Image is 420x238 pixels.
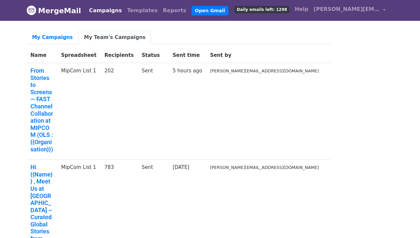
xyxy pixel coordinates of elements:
[30,67,53,153] a: From Stories to Screens — FAST Channel Collaboration at MIPCOM (OLS : {{Organisation}})
[314,5,380,13] span: [PERSON_NAME][EMAIL_ADDRESS][DOMAIN_NAME]
[210,68,319,73] small: [PERSON_NAME][EMAIL_ADDRESS][DOMAIN_NAME]
[138,48,169,63] th: Status
[173,164,189,170] a: [DATE]
[311,3,388,18] a: [PERSON_NAME][EMAIL_ADDRESS][DOMAIN_NAME]
[26,5,36,15] img: MergeMail logo
[57,63,101,160] td: MipCom List 1
[101,48,138,63] th: Recipients
[124,4,160,17] a: Templates
[101,63,138,160] td: 202
[160,4,189,17] a: Reports
[26,4,81,18] a: MergeMail
[78,31,151,44] a: My Team's Campaigns
[234,6,289,13] span: Daily emails left: 1298
[210,165,319,170] small: [PERSON_NAME][EMAIL_ADDRESS][DOMAIN_NAME]
[206,48,323,63] th: Sent by
[86,4,124,17] a: Campaigns
[191,6,228,16] a: Open Gmail
[169,48,206,63] th: Sent time
[57,48,101,63] th: Spreadsheet
[173,68,202,74] a: 5 hours ago
[26,31,78,44] a: My Campaigns
[26,48,57,63] th: Name
[292,3,311,16] a: Help
[232,3,292,16] a: Daily emails left: 1298
[138,63,169,160] td: Sent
